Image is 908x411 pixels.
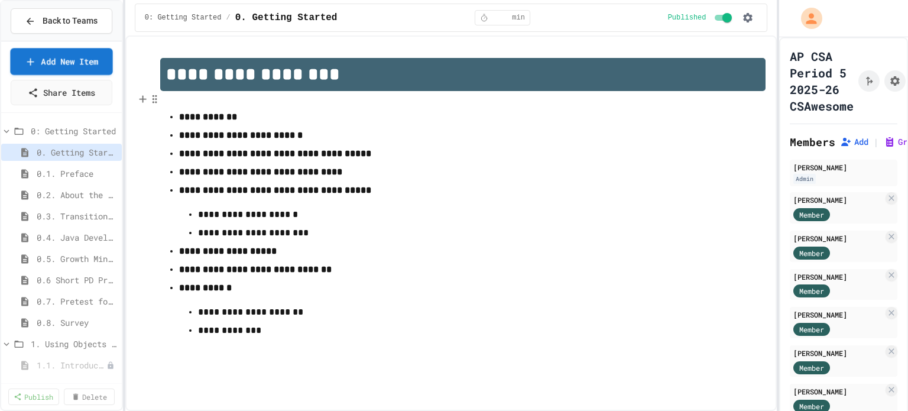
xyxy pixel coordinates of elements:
span: 0: Getting Started [145,13,222,22]
a: Publish [8,389,59,405]
button: Click to see fork details [858,70,880,92]
h1: AP CSA Period 5 2025-26 CSAwesome [790,48,854,114]
span: Published [668,13,706,22]
button: Back to Teams [11,8,112,34]
div: [PERSON_NAME] [793,162,894,173]
span: Member [799,324,824,335]
h2: Members [790,134,835,150]
div: [PERSON_NAME] [793,271,884,282]
div: [PERSON_NAME] [793,195,884,205]
div: Admin [793,174,816,184]
div: Unpublished [106,361,115,370]
div: Content is published and visible to students [668,11,735,25]
span: Member [799,248,824,258]
span: Back to Teams [43,15,98,27]
iframe: chat widget [858,364,896,399]
span: / [226,13,230,22]
button: Assignment Settings [884,70,906,92]
span: Member [799,286,824,296]
span: 0.6 Short PD Pretest [37,274,117,286]
span: 0.5. Growth Mindset and Pair Programming [37,253,117,265]
span: 0. Getting Started [37,146,117,158]
div: [PERSON_NAME] [793,233,884,244]
span: 0.8. Survey [37,316,117,329]
span: 0.7. Pretest for the AP CSA Exam [37,295,117,308]
span: | [873,135,879,149]
span: 0: Getting Started [31,125,117,137]
span: min [512,13,525,22]
span: Member [799,363,824,373]
span: 0.1. Preface [37,167,117,180]
div: [PERSON_NAME] [793,386,884,397]
div: [PERSON_NAME] [793,348,884,358]
div: [PERSON_NAME] [793,309,884,320]
button: Add [840,136,868,148]
span: 1. Using Objects and Methods [31,338,117,350]
span: 0.2. About the AP CSA Exam [37,189,117,201]
span: Member [799,209,824,220]
div: My Account [789,5,825,32]
span: 0. Getting Started [235,11,338,25]
a: Delete [64,389,115,405]
a: Add New Item [10,48,112,75]
span: 0.3. Transitioning from AP CSP to AP CSA [37,210,117,222]
a: Share Items [11,80,112,105]
span: 1.1. Introduction to Algorithms, Programming, and Compilers [37,359,106,371]
span: 0.4. Java Development Environments [37,231,117,244]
